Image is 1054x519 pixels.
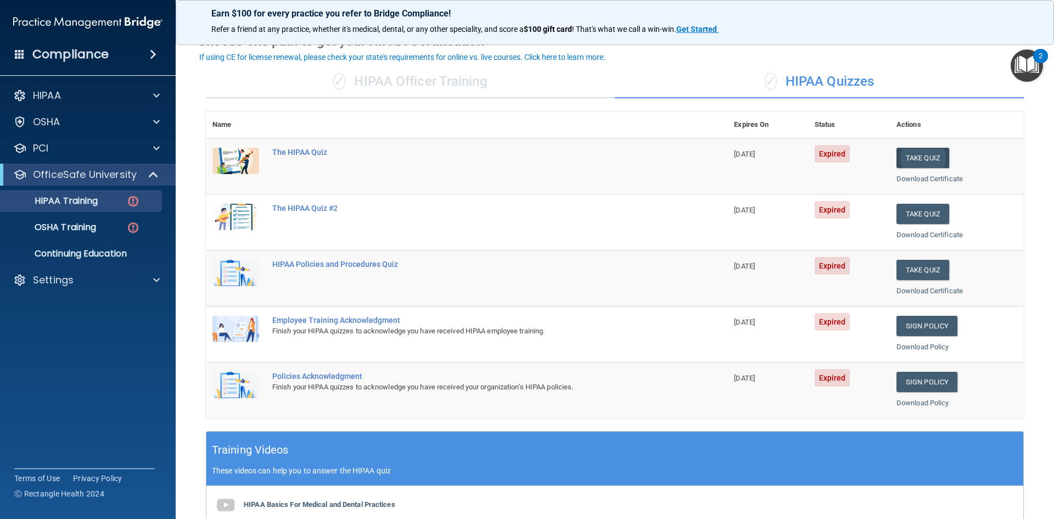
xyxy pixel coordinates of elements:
img: PMB logo [13,12,162,34]
span: [DATE] [734,318,755,326]
a: Sign Policy [896,372,957,392]
span: ! That's what we call a win-win. [572,25,676,34]
a: Get Started [676,25,719,34]
div: HIPAA Policies and Procedures Quiz [272,260,672,269]
p: HIPAA [33,89,61,102]
img: danger-circle.6113f641.png [126,221,140,235]
span: Expired [815,369,850,387]
img: danger-circle.6113f641.png [126,194,140,208]
div: The HIPAA Quiz [272,148,672,157]
span: Expired [815,201,850,219]
a: Download Certificate [896,175,963,183]
div: Finish your HIPAA quizzes to acknowledge you have received HIPAA employee training. [272,325,672,338]
p: Continuing Education [7,248,157,259]
div: The HIPAA Quiz #2 [272,204,672,213]
a: Terms of Use [14,473,60,484]
a: Download Certificate [896,287,963,295]
button: Take Quiz [896,204,949,224]
a: Download Policy [896,343,949,351]
b: HIPAA Basics For Medical and Dental Practices [244,500,395,509]
strong: $100 gift card [524,25,572,34]
span: ✓ [765,73,777,90]
p: PCI [33,142,48,155]
a: Privacy Policy [73,473,122,484]
button: Open Resource Center, 2 new notifications [1011,49,1043,82]
p: Earn $100 for every practice you refer to Bridge Compliance! [211,8,1018,19]
p: OSHA Training [7,222,96,233]
button: Take Quiz [896,148,949,168]
a: OSHA [13,115,160,129]
th: Actions [890,111,1024,138]
th: Status [808,111,890,138]
p: OSHA [33,115,60,129]
div: If using CE for license renewal, please check your state's requirements for online vs. live cours... [199,53,606,61]
th: Name [206,111,266,138]
a: PCI [13,142,160,155]
span: Refer a friend at any practice, whether it's medical, dental, or any other speciality, and score a [211,25,524,34]
p: HIPAA Training [7,196,98,207]
span: Expired [815,145,850,163]
span: [DATE] [734,262,755,270]
span: [DATE] [734,206,755,214]
a: OfficeSafe University [13,168,159,181]
div: 2 [1039,56,1042,70]
span: [DATE] [734,374,755,382]
div: Finish your HIPAA quizzes to acknowledge you have received your organization’s HIPAA policies. [272,381,672,394]
span: [DATE] [734,150,755,158]
h5: Training Videos [212,440,289,460]
a: Download Policy [896,399,949,407]
h4: Compliance [32,47,109,62]
div: Employee Training Acknowledgment [272,316,672,325]
p: OfficeSafe University [33,168,137,181]
span: Expired [815,313,850,331]
div: HIPAA Officer Training [206,65,615,98]
button: Take Quiz [896,260,949,280]
a: Download Certificate [896,231,963,239]
button: If using CE for license renewal, please check your state's requirements for online vs. live cours... [198,52,607,63]
p: These videos can help you to answer the HIPAA quiz [212,466,1018,475]
a: Sign Policy [896,316,957,336]
div: HIPAA Quizzes [615,65,1024,98]
a: Settings [13,274,160,287]
p: Settings [33,274,74,287]
span: ✓ [333,73,345,90]
th: Expires On [727,111,808,138]
div: Policies Acknowledgment [272,372,672,381]
strong: Get Started [676,25,717,34]
span: Expired [815,257,850,275]
a: HIPAA [13,89,160,102]
img: gray_youtube_icon.38fcd6cc.png [215,494,237,516]
span: Ⓒ Rectangle Health 2024 [14,488,104,499]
